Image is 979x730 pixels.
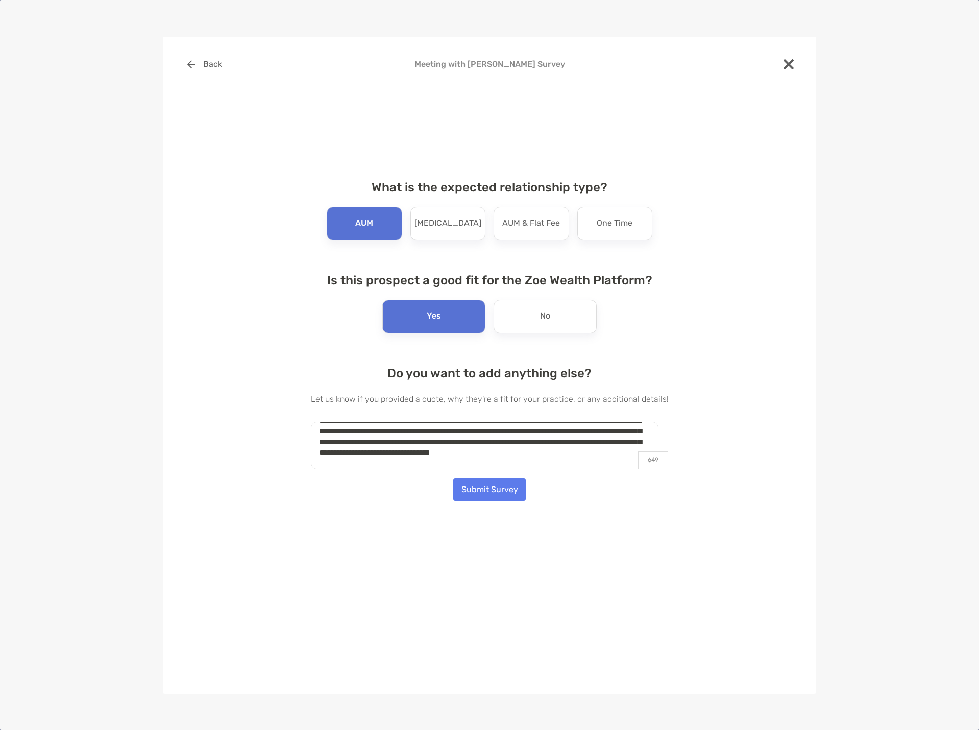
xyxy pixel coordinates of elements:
[427,308,441,325] p: Yes
[311,366,669,380] h4: Do you want to add anything else?
[540,308,550,325] p: No
[453,478,526,501] button: Submit Survey
[311,180,669,194] h4: What is the expected relationship type?
[311,273,669,287] h4: Is this prospect a good fit for the Zoe Wealth Platform?
[414,215,481,232] p: [MEDICAL_DATA]
[187,60,195,68] img: button icon
[355,215,373,232] p: AUM
[784,59,794,69] img: close modal
[638,451,668,469] p: 649
[179,53,230,76] button: Back
[597,215,632,232] p: One Time
[179,59,800,69] h4: Meeting with [PERSON_NAME] Survey
[311,393,669,405] p: Let us know if you provided a quote, why they're a fit for your practice, or any additional details!
[502,215,560,232] p: AUM & Flat Fee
